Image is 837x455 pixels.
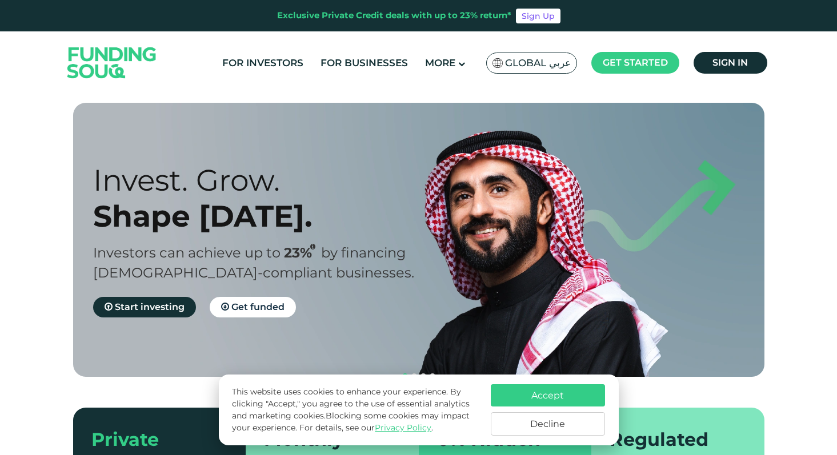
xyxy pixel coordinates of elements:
[425,57,455,69] span: More
[299,422,433,433] span: For details, see our .
[56,34,168,91] img: Logo
[115,301,185,312] span: Start investing
[232,386,479,434] p: This website uses cookies to enhance your experience. By clicking "Accept," you agree to the use ...
[231,301,285,312] span: Get funded
[712,57,748,68] span: Sign in
[694,52,767,74] a: Sign in
[516,9,560,23] a: Sign Up
[93,297,196,317] a: Start investing
[603,57,668,68] span: Get started
[210,297,296,317] a: Get funded
[310,244,315,250] i: 23% IRR (expected) ~ 15% Net yield (expected)
[492,58,503,68] img: SA Flag
[93,198,439,234] div: Shape [DATE].
[410,372,419,381] button: navigation
[219,54,306,73] a: For Investors
[419,372,428,381] button: navigation
[428,372,437,381] button: navigation
[491,412,605,436] button: Decline
[93,162,439,198] div: Invest. Grow.
[277,9,511,22] div: Exclusive Private Credit deals with up to 23% return*
[375,422,431,433] a: Privacy Policy
[505,57,571,70] span: Global عربي
[232,410,470,433] span: Blocking some cookies may impact your experience.
[93,244,281,261] span: Investors can achieve up to
[491,384,605,406] button: Accept
[284,244,321,261] span: 23%
[318,54,411,73] a: For Businesses
[401,372,410,381] button: navigation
